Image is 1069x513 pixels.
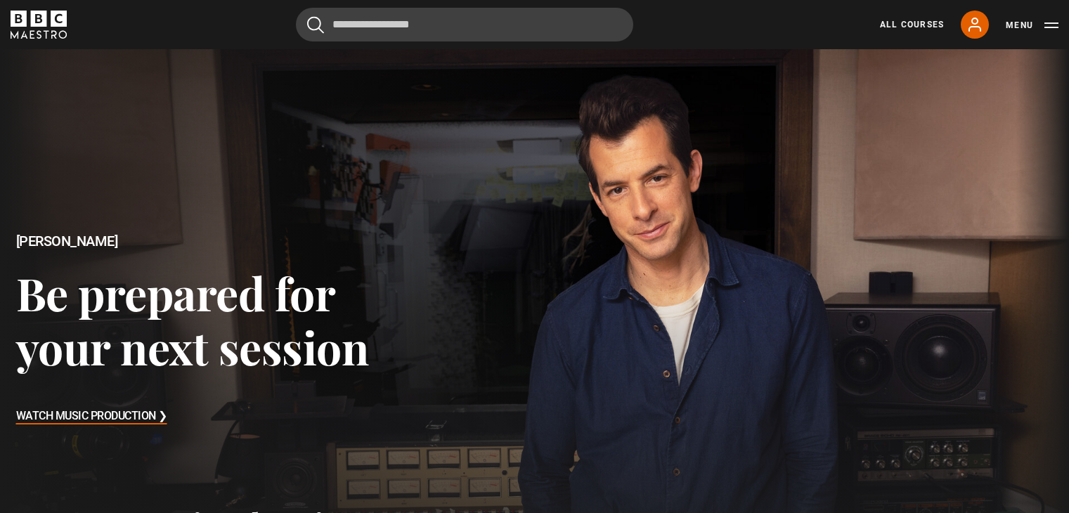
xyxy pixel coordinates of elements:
[16,233,428,249] h2: [PERSON_NAME]
[16,406,167,427] h3: Watch Music Production ❯
[1006,18,1058,32] button: Toggle navigation
[307,16,324,34] button: Submit the search query
[296,8,633,41] input: Search
[16,266,428,375] h3: Be prepared for your next session
[11,11,67,39] svg: BBC Maestro
[880,18,944,31] a: All Courses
